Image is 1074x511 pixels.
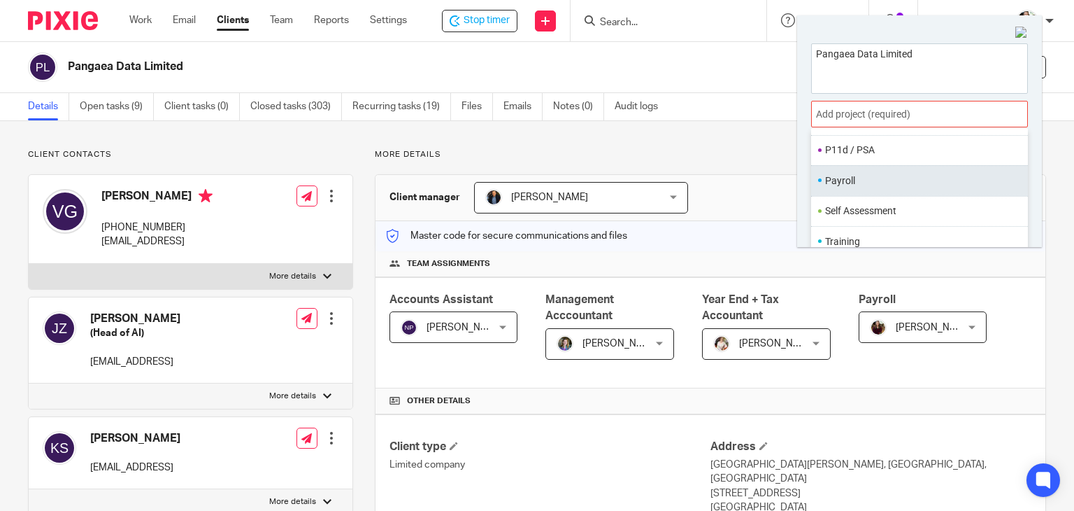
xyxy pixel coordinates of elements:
li: P11d / PSA [825,143,1008,157]
span: [PERSON_NAME] [511,192,588,202]
span: Other details [407,395,471,407]
span: Accounts Assistant [389,294,493,305]
p: More details [269,496,316,507]
li: Favorite [1008,141,1024,160]
a: Closed tasks (303) [250,93,342,120]
span: Management Acccountant [545,294,614,321]
p: More details [269,271,316,282]
a: Files [461,93,493,120]
span: [PERSON_NAME] [739,339,816,349]
img: 1530183611242%20(1).jpg [557,335,573,352]
img: svg%3E [43,189,87,234]
img: svg%3E [43,431,76,465]
p: Master code for secure communications and files [386,229,627,243]
span: [PERSON_NAME] [582,339,659,349]
img: svg%3E [401,319,417,336]
p: Client contacts [28,149,353,160]
h4: [PERSON_NAME] [90,311,180,326]
h5: (Head of AI) [90,326,180,340]
p: More details [375,149,1046,160]
h2: Pangaea Data Limited [68,59,699,74]
p: [EMAIL_ADDRESS] [90,461,180,475]
p: [GEOGRAPHIC_DATA][PERSON_NAME], [GEOGRAPHIC_DATA], [GEOGRAPHIC_DATA] [710,458,1031,486]
img: Close [1015,27,1028,39]
p: [PHONE_NUMBER] [101,220,213,234]
a: Audit logs [615,93,668,120]
li: Favorite [1008,232,1024,251]
span: [PERSON_NAME] [427,323,503,332]
li: Training [825,234,1008,249]
a: Emails [503,93,543,120]
a: Email [173,13,196,27]
img: MaxAcc_Sep21_ElliDeanPhoto_030.jpg [1016,10,1038,32]
h3: Client manager [389,190,460,204]
a: Details [28,93,69,120]
a: Client tasks (0) [164,93,240,120]
span: [PERSON_NAME] [896,323,973,332]
input: Search [599,17,724,29]
a: Clients [217,13,249,27]
h4: Address [710,440,1031,454]
textarea: Pangaea Data Limited [812,44,1027,90]
p: [EMAIL_ADDRESS] [101,234,213,248]
a: Open tasks (9) [80,93,154,120]
p: [STREET_ADDRESS] [710,486,1031,500]
a: Recurring tasks (19) [352,93,451,120]
li: Favorite [1008,171,1024,190]
p: Limited company [389,458,710,472]
img: MaxAcc_Sep21_ElliDeanPhoto_030.jpg [870,319,887,336]
i: Primary [199,189,213,203]
img: martin-hickman.jpg [485,189,502,206]
h4: [PERSON_NAME] [101,189,213,206]
div: Pangaea Data Limited [442,10,517,32]
h4: Client type [389,440,710,454]
ul: P11d / PSA [811,135,1028,165]
li: Favorite [1008,202,1024,220]
img: svg%3E [28,52,57,82]
p: [EMAIL_ADDRESS] [90,355,180,369]
a: Notes (0) [553,93,604,120]
h4: [PERSON_NAME] [90,431,180,446]
img: Pixie [28,11,98,30]
li: Payroll [825,174,1008,188]
span: Payroll [859,294,896,305]
a: Team [270,13,293,27]
a: Work [129,13,152,27]
span: Team assignments [407,258,490,269]
ul: Training [811,226,1028,256]
span: Year End + Tax Accountant [702,294,779,321]
li: Self Assessment [825,204,1008,218]
p: [PERSON_NAME] [932,13,1009,27]
a: Reports [314,13,349,27]
a: Settings [370,13,407,27]
img: Kayleigh%20Henson.jpeg [713,335,730,352]
ul: Self Assessment [811,196,1028,226]
ul: Payroll [811,165,1028,195]
span: Stop timer [464,13,510,28]
p: More details [269,391,316,402]
img: svg%3E [43,311,76,345]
